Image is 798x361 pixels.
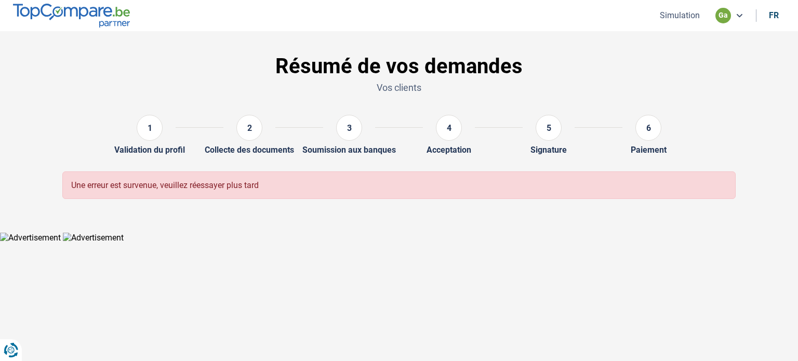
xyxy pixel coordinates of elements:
[657,10,703,21] button: Simulation
[427,145,471,155] div: Acceptation
[336,115,362,141] div: 3
[536,115,562,141] div: 5
[635,115,661,141] div: 6
[114,145,185,155] div: Validation du profil
[631,145,667,155] div: Paiement
[62,54,736,79] h1: Résumé de vos demandes
[62,171,736,199] div: Une erreur est survenue, veuillez réessayer plus tard
[436,115,462,141] div: 4
[13,4,130,27] img: TopCompare.be
[530,145,567,155] div: Signature
[236,115,262,141] div: 2
[715,8,731,23] div: ga
[62,81,736,94] p: Vos clients
[205,145,294,155] div: Collecte des documents
[302,145,396,155] div: Soumission aux banques
[137,115,163,141] div: 1
[769,10,779,20] div: fr
[63,233,124,243] img: Advertisement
